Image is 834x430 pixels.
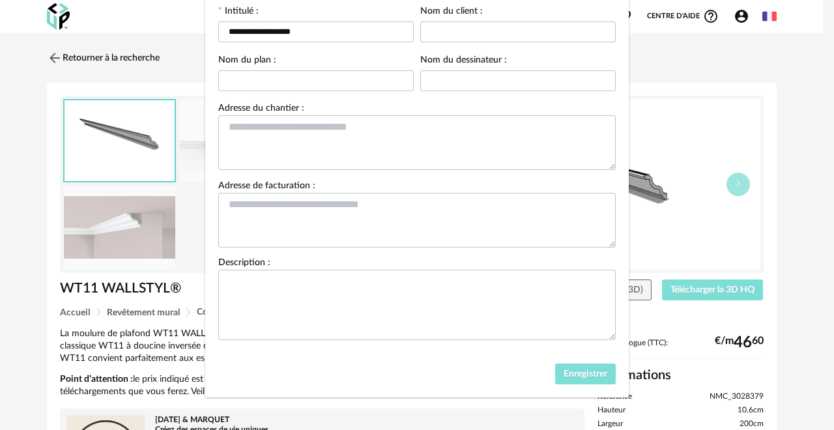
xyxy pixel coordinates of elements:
[218,104,304,115] label: Adresse du chantier :
[420,7,483,18] label: Nom du client :
[218,7,259,18] label: Intitulé :
[218,258,270,270] label: Description :
[420,55,507,67] label: Nom du dessinateur :
[218,55,276,67] label: Nom du plan :
[555,364,616,384] button: Enregistrer
[564,369,607,379] span: Enregistrer
[218,181,315,193] label: Adresse de facturation :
